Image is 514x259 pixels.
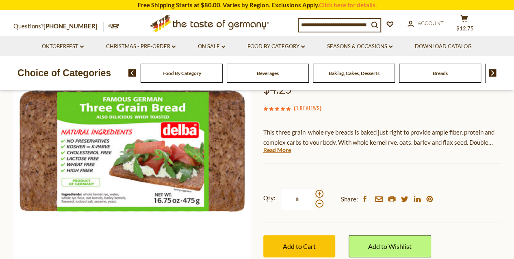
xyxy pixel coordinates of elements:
[257,70,279,76] a: Beverages
[418,20,444,26] span: Account
[456,25,474,32] span: $12.75
[43,22,98,30] a: [PHONE_NUMBER]
[415,42,472,51] a: Download Catalog
[128,69,136,77] img: previous arrow
[341,194,358,204] span: Share:
[329,70,380,76] a: Baking, Cakes, Desserts
[349,235,431,257] a: Add to Wishlist
[408,19,444,28] a: Account
[327,42,393,51] a: Seasons & Occasions
[489,69,497,77] img: next arrow
[42,42,84,51] a: Oktoberfest
[247,42,305,51] a: Food By Category
[433,70,448,76] a: Breads
[198,42,225,51] a: On Sale
[319,1,377,9] a: Click here for details.
[452,15,477,35] button: $12.75
[295,104,319,113] a: 3 Reviews
[263,146,291,154] a: Read More
[281,188,314,210] input: Qty:
[263,193,275,203] strong: Qty:
[163,70,201,76] a: Food By Category
[283,242,316,250] span: Add to Cart
[106,42,176,51] a: Christmas - PRE-ORDER
[263,235,335,257] button: Add to Cart
[293,104,321,112] span: ( )
[263,127,501,148] p: This three grain whole rye breads is baked just right to provide ample fiber, protein and complex...
[13,21,104,32] p: Questions?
